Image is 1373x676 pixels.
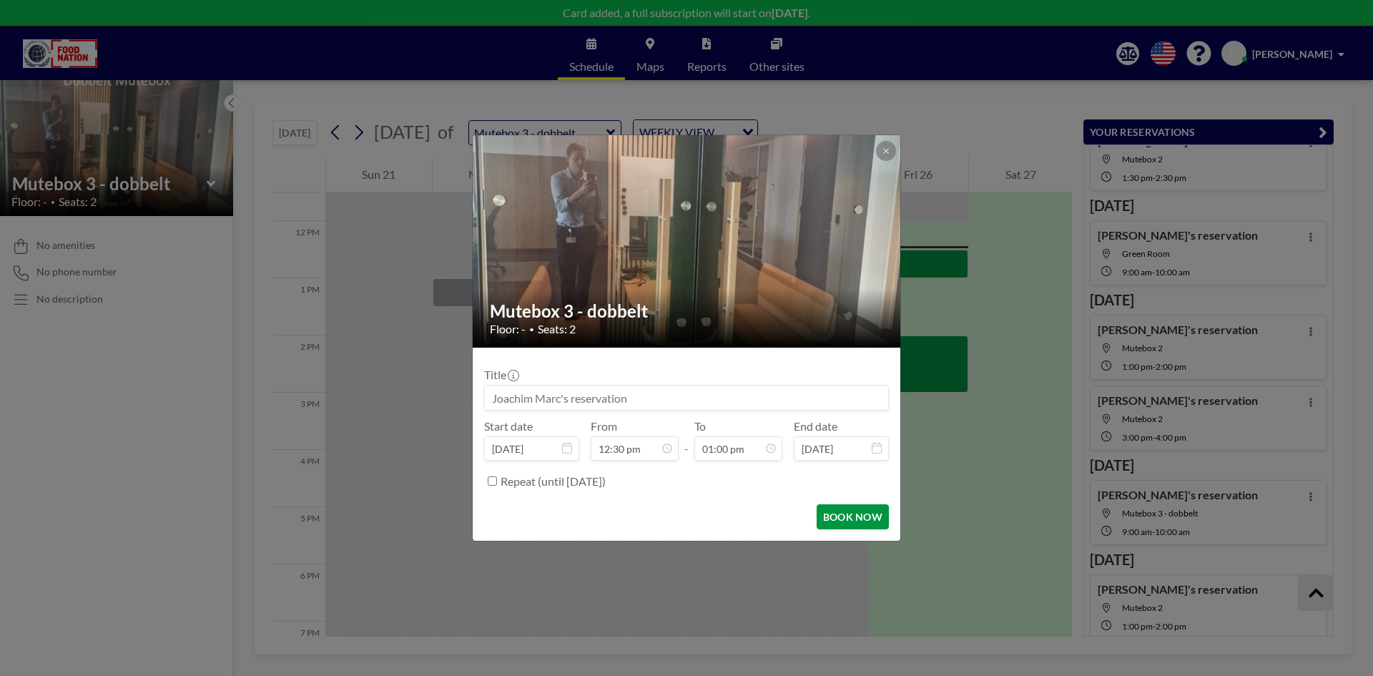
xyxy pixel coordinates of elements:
button: BOOK NOW [817,504,889,529]
label: Start date [484,419,533,433]
span: Seats: 2 [538,322,576,336]
h2: Mutebox 3 - dobbelt [490,300,885,322]
span: • [529,324,534,335]
label: To [694,419,706,433]
input: Joachim Marc's reservation [485,386,888,410]
label: End date [794,419,837,433]
label: From [591,419,617,433]
label: Title [484,368,518,382]
span: - [684,424,689,456]
label: Repeat (until [DATE]) [501,474,606,489]
span: Floor: - [490,322,526,336]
